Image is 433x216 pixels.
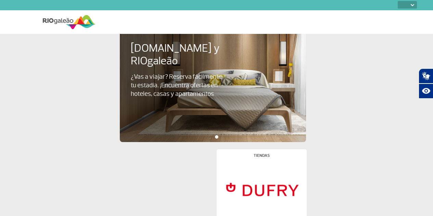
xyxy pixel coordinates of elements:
img: Tiendas [222,163,301,216]
h4: [DOMAIN_NAME] y RIOgaleão [131,42,240,67]
button: Abrir recursos assistivos. [419,84,433,99]
p: ¿Vas a viajar? Reserva fácilmente tu estadía. ¡Encuentra ofertas en hoteles, casas y apartamentos [131,73,228,98]
button: Abrir tradutor de língua de sinais. [419,68,433,84]
a: [DOMAIN_NAME] y RIOgaleão¿Vas a viajar? Reserva fácilmente tu estadía. ¡Encuentra ofertas en hote... [131,42,295,98]
div: Plugin de acessibilidade da Hand Talk. [419,68,433,99]
h4: Tiendas [254,154,270,157]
